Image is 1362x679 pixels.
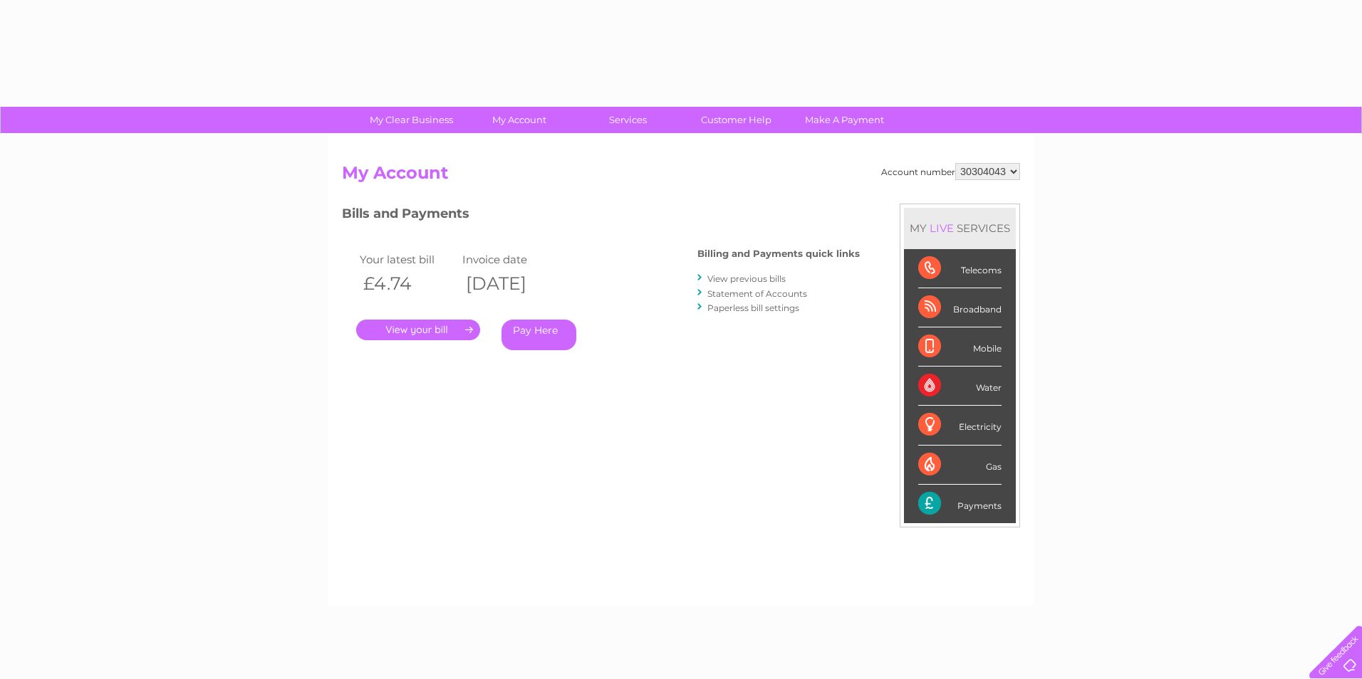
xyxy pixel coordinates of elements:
a: Services [569,107,687,133]
div: Telecoms [918,249,1002,288]
td: Your latest bill [356,250,459,269]
a: . [356,320,480,340]
h4: Billing and Payments quick links [697,248,860,259]
div: Gas [918,446,1002,485]
a: My Account [461,107,578,133]
div: MY SERVICES [904,208,1016,248]
div: LIVE [927,221,957,235]
th: £4.74 [356,269,459,298]
h3: Bills and Payments [342,204,860,228]
a: View previous bills [707,273,786,284]
div: Water [918,367,1002,406]
a: My Clear Business [353,107,470,133]
div: Broadband [918,288,1002,327]
div: Electricity [918,406,1002,445]
div: Mobile [918,327,1002,367]
a: Customer Help [677,107,795,133]
h2: My Account [342,163,1020,190]
div: Account number [881,163,1020,180]
a: Paperless bill settings [707,302,799,313]
div: Payments [918,485,1002,523]
a: Make A Payment [786,107,903,133]
a: Pay Here [501,320,576,350]
th: [DATE] [459,269,561,298]
td: Invoice date [459,250,561,269]
a: Statement of Accounts [707,288,807,299]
